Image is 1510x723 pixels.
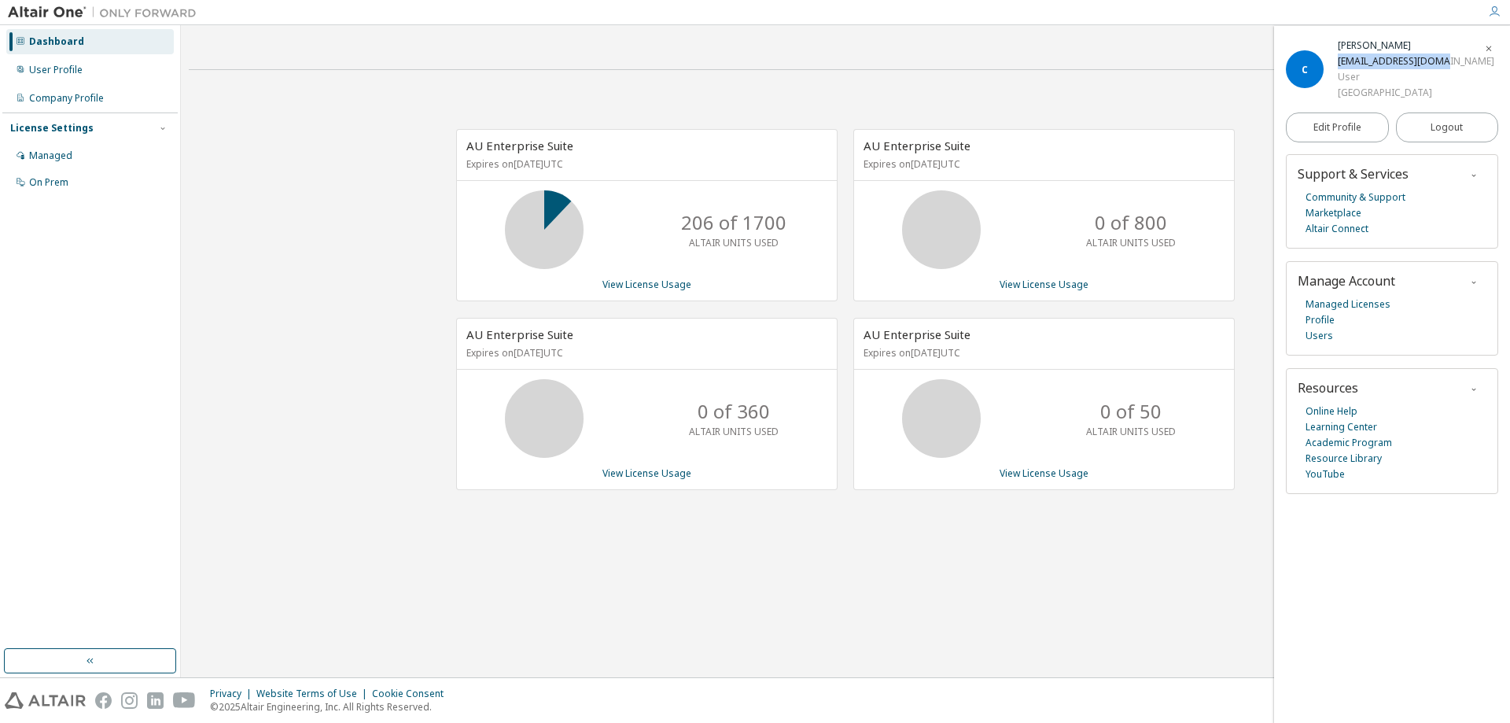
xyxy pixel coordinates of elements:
[1338,53,1494,69] div: [EMAIL_ADDRESS][DOMAIN_NAME]
[1306,404,1357,419] a: Online Help
[1306,328,1333,344] a: Users
[210,700,453,714] p: © 2025 Altair Engineering, Inc. All Rights Reserved.
[1306,451,1382,467] a: Resource Library
[1306,221,1368,237] a: Altair Connect
[5,692,86,709] img: altair_logo.svg
[1306,312,1335,328] a: Profile
[1396,113,1499,142] button: Logout
[8,5,204,20] img: Altair One
[466,138,573,153] span: AU Enterprise Suite
[29,64,83,76] div: User Profile
[466,157,823,171] p: Expires on [DATE] UTC
[1000,278,1088,291] a: View License Usage
[1100,398,1162,425] p: 0 of 50
[210,688,256,700] div: Privacy
[602,467,691,480] a: View License Usage
[1338,69,1494,85] div: User
[1086,425,1176,438] p: ALTAIR UNITS USED
[121,692,138,709] img: instagram.svg
[29,35,84,48] div: Dashboard
[466,346,823,360] p: Expires on [DATE] UTC
[1298,272,1395,290] span: Manage Account
[10,122,94,135] div: License Settings
[1306,190,1405,205] a: Community & Support
[864,326,970,342] span: AU Enterprise Suite
[1086,236,1176,249] p: ALTAIR UNITS USED
[29,176,68,189] div: On Prem
[173,692,196,709] img: youtube.svg
[1306,297,1390,312] a: Managed Licenses
[681,209,786,236] p: 206 of 1700
[1286,113,1389,142] a: Edit Profile
[29,92,104,105] div: Company Profile
[1306,467,1345,482] a: YouTube
[1095,209,1167,236] p: 0 of 800
[1298,379,1358,397] span: Resources
[1431,120,1463,135] span: Logout
[1306,435,1392,451] a: Academic Program
[372,688,453,700] div: Cookie Consent
[1000,467,1088,480] a: View License Usage
[1338,85,1494,101] div: [GEOGRAPHIC_DATA]
[1306,205,1361,221] a: Marketplace
[602,278,691,291] a: View License Usage
[95,692,112,709] img: facebook.svg
[1313,121,1361,134] span: Edit Profile
[864,346,1221,360] p: Expires on [DATE] UTC
[689,425,779,438] p: ALTAIR UNITS USED
[29,149,72,162] div: Managed
[147,692,164,709] img: linkedin.svg
[1302,63,1308,76] span: C
[1338,38,1494,53] div: Chunyu HOU
[864,157,1221,171] p: Expires on [DATE] UTC
[689,236,779,249] p: ALTAIR UNITS USED
[698,398,770,425] p: 0 of 360
[1298,165,1409,183] span: Support & Services
[864,138,970,153] span: AU Enterprise Suite
[1306,419,1377,435] a: Learning Center
[466,326,573,342] span: AU Enterprise Suite
[256,688,372,700] div: Website Terms of Use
